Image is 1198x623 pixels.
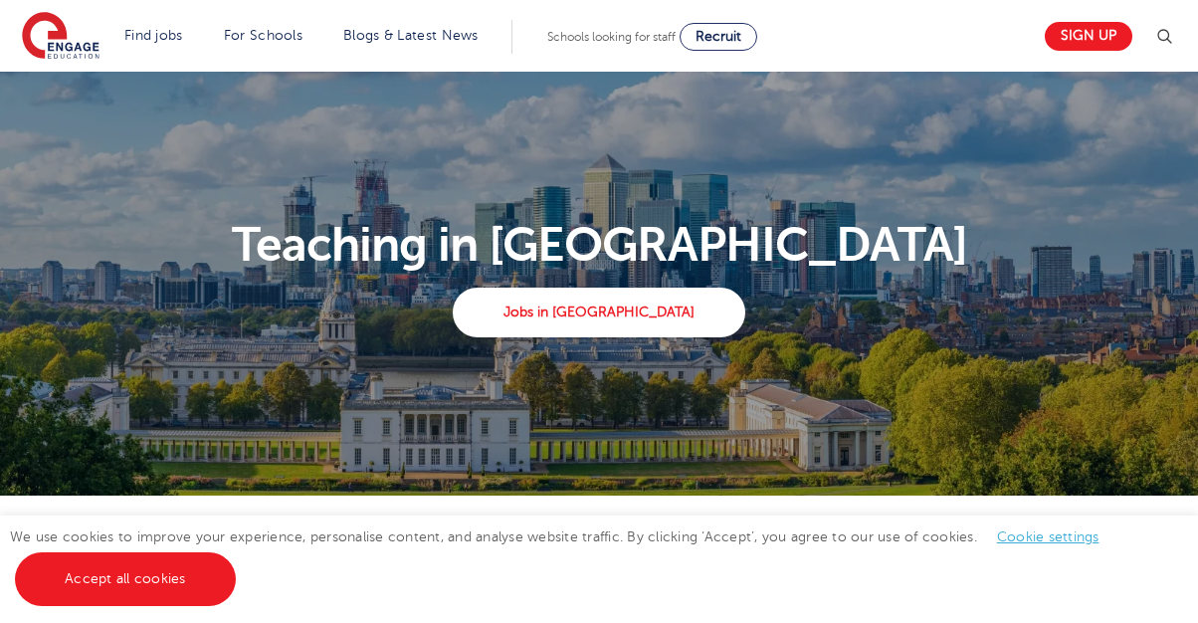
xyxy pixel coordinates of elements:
[124,28,183,43] a: Find jobs
[224,28,302,43] a: For Schools
[680,23,757,51] a: Recruit
[10,529,1119,586] span: We use cookies to improve your experience, personalise content, and analyse website traffic. By c...
[453,288,744,337] a: Jobs in [GEOGRAPHIC_DATA]
[15,552,236,606] a: Accept all cookies
[547,30,676,44] span: Schools looking for staff
[997,529,1099,544] a: Cookie settings
[696,29,741,44] span: Recruit
[343,28,479,43] a: Blogs & Latest News
[15,221,1183,269] p: Teaching in [GEOGRAPHIC_DATA]
[1045,22,1132,51] a: Sign up
[22,12,100,62] img: Engage Education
